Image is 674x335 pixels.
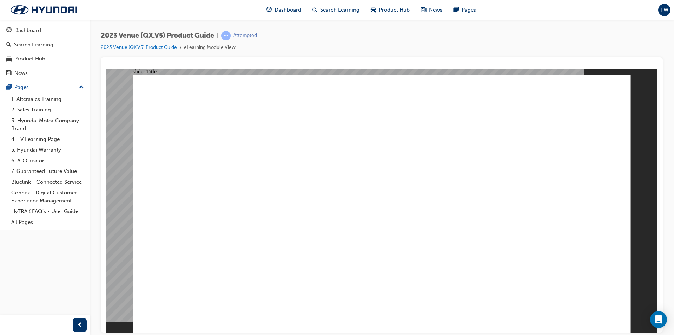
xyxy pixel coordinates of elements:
[3,81,87,94] button: Pages
[184,44,236,52] li: eLearning Module View
[462,6,476,14] span: Pages
[14,83,29,91] div: Pages
[320,6,359,14] span: Search Learning
[14,69,28,77] div: News
[379,6,410,14] span: Product Hub
[421,6,426,14] span: news-icon
[3,24,87,37] a: Dashboard
[14,26,41,34] div: Dashboard
[429,6,442,14] span: News
[365,3,415,17] a: car-iconProduct Hub
[217,32,218,40] span: |
[275,6,301,14] span: Dashboard
[6,56,12,62] span: car-icon
[8,134,87,145] a: 4. EV Learning Page
[3,22,87,81] button: DashboardSearch LearningProduct HubNews
[8,115,87,134] a: 3. Hyundai Motor Company Brand
[4,2,84,17] img: Trak
[3,38,87,51] a: Search Learning
[8,217,87,228] a: All Pages
[6,42,11,48] span: search-icon
[371,6,376,14] span: car-icon
[8,144,87,155] a: 5. Hyundai Warranty
[79,83,84,92] span: up-icon
[8,155,87,166] a: 6. AD Creator
[454,6,459,14] span: pages-icon
[266,6,272,14] span: guage-icon
[3,67,87,80] a: News
[261,3,307,17] a: guage-iconDashboard
[448,3,482,17] a: pages-iconPages
[3,52,87,65] a: Product Hub
[307,3,365,17] a: search-iconSearch Learning
[650,311,667,328] div: Open Intercom Messenger
[6,27,12,34] span: guage-icon
[8,187,87,206] a: Connex - Digital Customer Experience Management
[8,177,87,188] a: Bluelink - Connected Service
[14,55,45,63] div: Product Hub
[14,41,53,49] div: Search Learning
[77,321,82,330] span: prev-icon
[415,3,448,17] a: news-iconNews
[8,104,87,115] a: 2. Sales Training
[658,4,670,16] button: TW
[233,32,257,39] div: Attempted
[8,206,87,217] a: HyTRAK FAQ's - User Guide
[221,31,231,40] span: learningRecordVerb_ATTEMPT-icon
[101,32,214,40] span: 2023 Venue (QX.V5) Product Guide
[101,44,177,50] a: 2023 Venue (QX.V5) Product Guide
[312,6,317,14] span: search-icon
[6,70,12,77] span: news-icon
[6,84,12,91] span: pages-icon
[8,166,87,177] a: 7. Guaranteed Future Value
[660,6,668,14] span: TW
[8,94,87,105] a: 1. Aftersales Training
